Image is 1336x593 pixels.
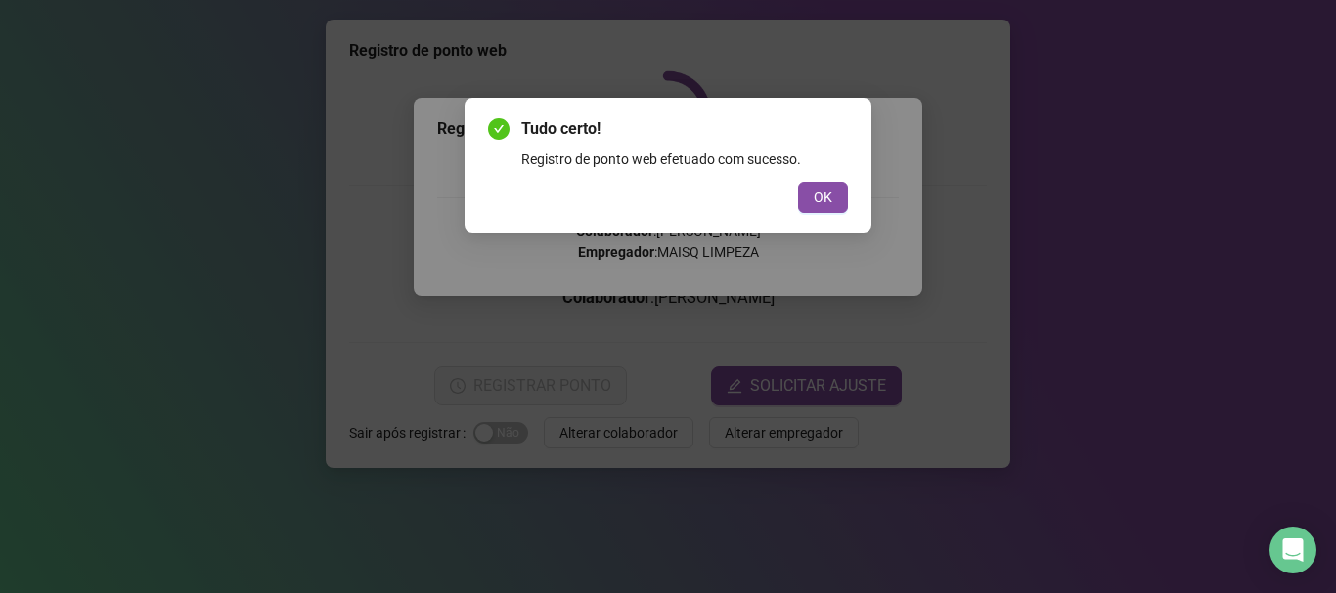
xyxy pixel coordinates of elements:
button: OK [798,182,848,213]
div: Registro de ponto web efetuado com sucesso. [521,148,848,170]
div: Open Intercom Messenger [1269,527,1316,573]
span: OK [814,187,832,208]
span: check-circle [488,118,510,140]
span: Tudo certo! [521,117,848,141]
